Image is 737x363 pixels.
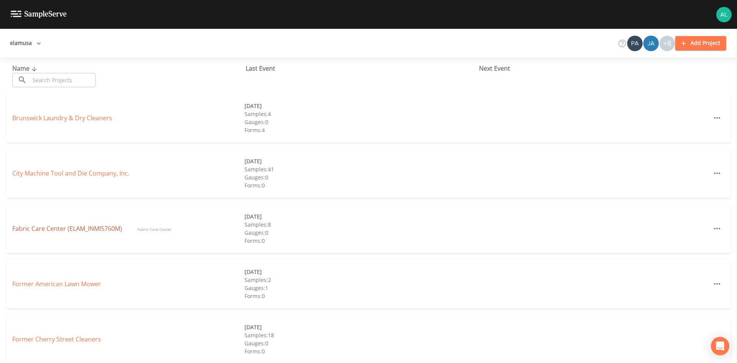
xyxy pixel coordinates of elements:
a: Former American Lawn Mower [12,280,101,288]
a: Fabric Care Center (ELAM_INMI5760M) [12,224,122,233]
img: logo [11,11,67,18]
div: [DATE] [245,102,477,110]
div: Samples: 18 [245,331,477,339]
button: elamusa [7,36,44,50]
div: Forms: 0 [245,237,477,245]
span: Fabric Care Center [137,227,172,232]
div: Samples: 4 [245,110,477,118]
div: Forms: 0 [245,292,477,300]
a: Former Cherry Street Cleaners [12,335,101,343]
div: Samples: 2 [245,276,477,284]
div: James Patrick Hogan [643,36,659,51]
div: Samples: 8 [245,220,477,229]
div: +8 [659,36,675,51]
div: [DATE] [245,323,477,331]
div: Next Event [479,64,712,73]
div: Gauges: 0 [245,173,477,181]
div: Forms: 0 [245,181,477,189]
input: Search Projects [30,73,96,87]
div: Last Event [246,64,479,73]
div: Samples: 41 [245,165,477,173]
div: Forms: 4 [245,126,477,134]
div: Patrick Caulfield [627,36,643,51]
img: de60428fbf029cf3ba8fe1992fc15c16 [643,36,659,51]
div: Gauges: 0 [245,229,477,237]
button: Add Project [675,36,726,50]
a: City Machine Tool and Die Company, Inc. [12,169,129,177]
div: Gauges: 0 [245,339,477,347]
div: Forms: 0 [245,347,477,355]
a: Brunswick Laundry & Dry Cleaners [12,114,112,122]
div: [DATE] [245,268,477,276]
div: [DATE] [245,157,477,165]
div: [DATE] [245,212,477,220]
span: Name [12,64,39,73]
img: 642d39ac0e0127a36d8cdbc932160316 [627,36,643,51]
div: Gauges: 1 [245,284,477,292]
img: 105423acff65459314a9bc1ad1dcaae9 [716,7,732,22]
div: Gauges: 0 [245,118,477,126]
div: Open Intercom Messenger [711,337,729,355]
